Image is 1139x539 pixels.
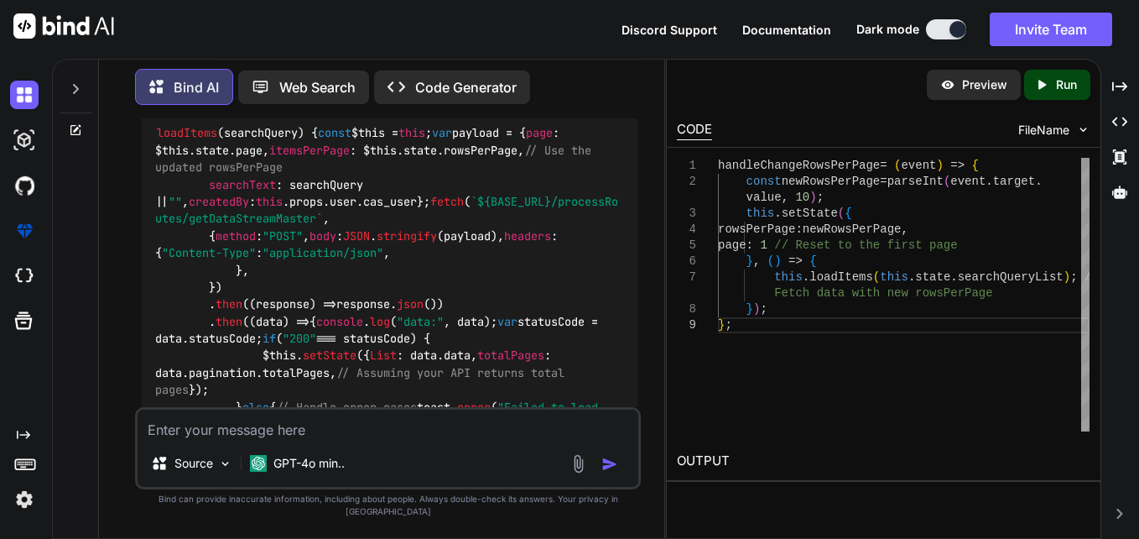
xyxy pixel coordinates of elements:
span: JSON [343,228,370,243]
span: . [775,207,782,220]
p: Run [1056,76,1077,93]
span: this [775,270,804,284]
span: ) [810,191,817,204]
span: , [782,191,788,204]
span: ; [1071,270,1078,284]
span: props [289,194,323,209]
span: log [370,314,390,329]
span: page [236,143,263,158]
span: => [951,159,965,172]
span: event [902,159,937,172]
span: setState [303,348,356,364]
span: data [256,314,283,329]
span: setState [782,207,838,220]
div: CODE [677,120,712,140]
img: preview [940,77,955,92]
span: var [432,126,452,141]
span: rowsPerPage [718,222,795,236]
img: settings [10,485,39,514]
span: ` /processRoutes/getDataStreamMaster` [155,194,618,226]
span: 1 [761,238,767,252]
p: Bind AI [174,77,219,97]
span: , [753,254,760,268]
span: response [256,297,309,312]
div: 8 [677,301,696,317]
p: Preview [962,76,1007,93]
button: Discord Support [622,21,717,39]
span: = [881,175,887,188]
span: const [746,175,782,188]
span: // Use the updated rowsPerPage [155,143,598,175]
span: error [457,400,491,415]
span: searchText [209,177,276,192]
span: Dark mode [856,21,919,38]
span: List [370,348,397,364]
span: // Assuming your API returns total pages [155,365,571,397]
span: ; [761,302,767,316]
span: = [881,159,887,172]
img: Pick Models [218,457,232,471]
span: // Reset to the first page [775,238,958,252]
span: fetch [430,194,464,209]
span: stringify [377,228,437,243]
span: ) [775,254,782,268]
span: } [746,302,753,316]
img: darkAi-studio [10,126,39,154]
span: ( [873,270,880,284]
span: "200" [283,331,316,346]
div: 6 [677,254,696,269]
span: var [497,314,517,329]
div: 3 [677,206,696,222]
span: state [916,270,951,284]
span: "" [169,194,182,209]
span: => [788,254,803,268]
span: ( ) => [249,314,309,329]
span: rowsPerPage [444,143,517,158]
img: GPT-4o mini [250,455,267,472]
span: itemsPerPage [269,143,350,158]
span: ( [944,175,950,188]
span: newRowsPerPage [803,222,902,236]
span: page [526,126,553,141]
span: Documentation [742,23,831,37]
span: : [796,222,803,236]
span: user [330,194,356,209]
span: page [718,238,746,252]
span: statusCode [189,331,256,346]
p: Source [174,455,213,472]
span: } [718,318,725,332]
span: { [845,207,852,220]
span: ) [753,302,760,316]
p: Bind can provide inaccurate information, including about people. Always double-check its answers.... [135,493,641,518]
span: console [316,314,363,329]
img: chevron down [1076,123,1090,137]
p: GPT-4o min.. [273,455,345,472]
img: premium [10,217,39,245]
span: value [746,191,782,204]
span: newRowsPerPage [782,175,881,188]
span: pagination [189,365,256,380]
img: attachment [569,454,588,474]
span: totalPages [477,348,544,364]
span: 10 [796,191,810,204]
span: body [309,228,336,243]
img: Bind AI [13,13,114,39]
h2: OUTPUT [667,442,1100,481]
div: 5 [677,238,696,254]
span: this [881,270,909,284]
span: Fetch data with new rowsPerPage [775,286,993,300]
span: then [216,297,242,312]
span: // Handle error cases [276,400,417,415]
span: state [195,143,229,158]
p: Code Generator [415,77,517,97]
span: ( [767,254,774,268]
div: 4 [677,222,696,238]
p: Web Search [279,77,356,97]
img: darkChat [10,81,39,109]
span: ) [1064,270,1070,284]
span: loadItems [157,126,217,141]
span: then [216,314,242,329]
span: else [242,400,269,415]
span: parseInt [887,175,944,188]
span: ; [726,318,732,332]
